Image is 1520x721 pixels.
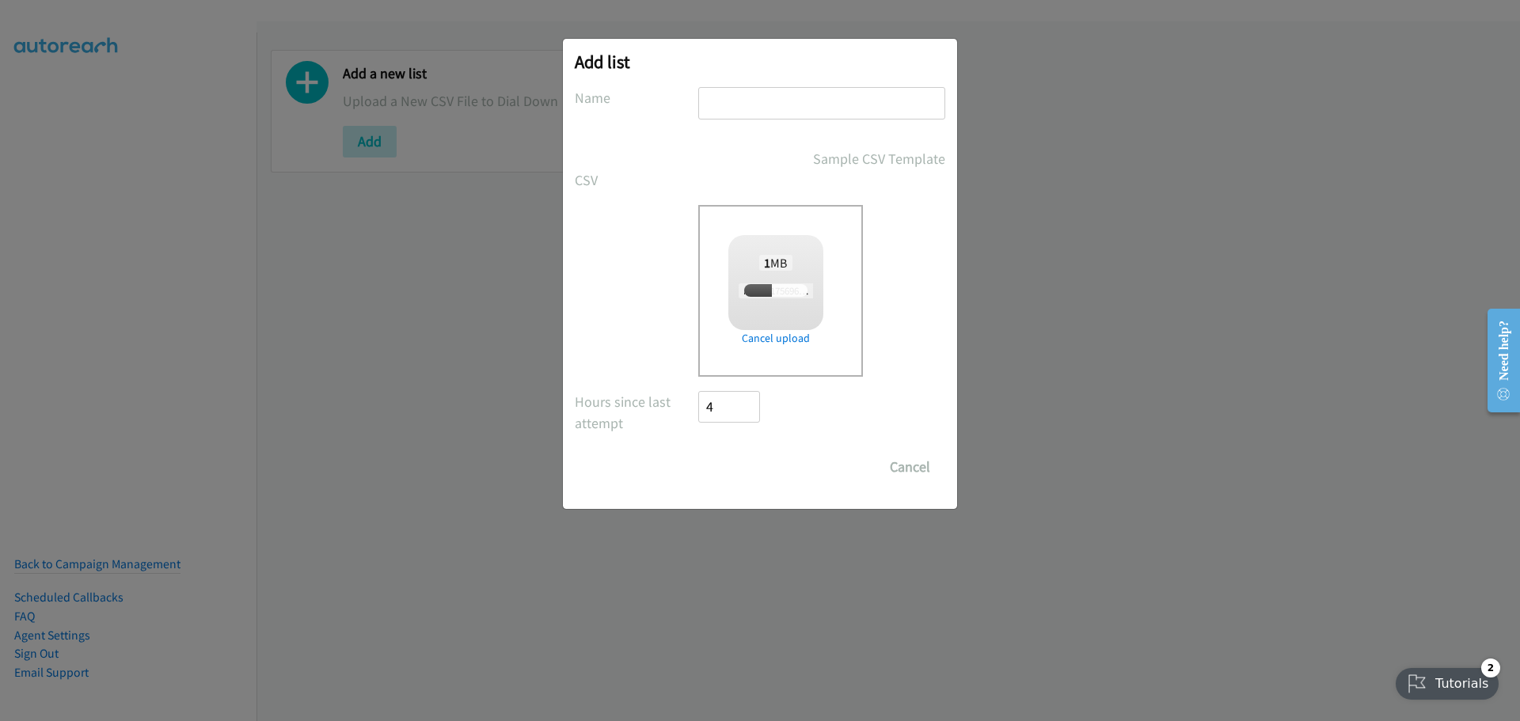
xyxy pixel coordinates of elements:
[739,283,853,298] span: report1756961369475.csv
[575,169,698,191] label: CSV
[1474,298,1520,423] iframe: Resource Center
[759,255,792,271] span: MB
[1386,652,1508,709] iframe: Checklist
[575,51,945,73] h2: Add list
[728,330,823,347] a: Cancel upload
[813,148,945,169] a: Sample CSV Template
[764,255,770,271] strong: 1
[575,87,698,108] label: Name
[875,451,945,483] button: Cancel
[575,391,698,434] label: Hours since last attempt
